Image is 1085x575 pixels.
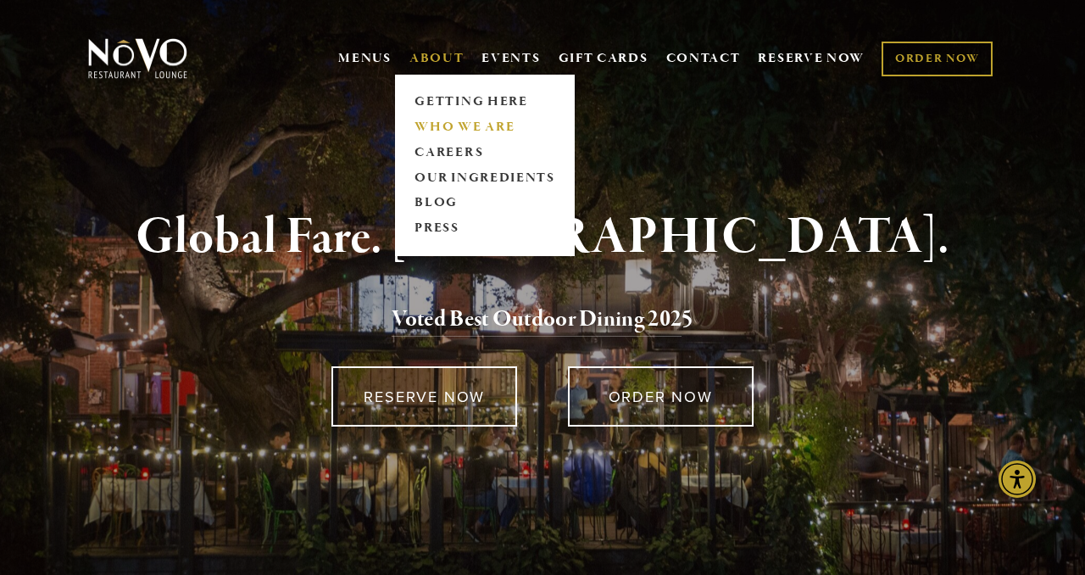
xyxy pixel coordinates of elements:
a: ORDER NOW [568,366,754,427]
a: GIFT CARDS [559,42,648,75]
img: Novo Restaurant &amp; Lounge [85,37,191,80]
a: PRESS [409,216,560,242]
a: EVENTS [481,50,540,67]
a: WHO WE ARE [409,114,560,140]
a: ORDER NOW [882,42,993,76]
a: Voted Best Outdoor Dining 202 [392,304,682,337]
a: MENUS [338,50,392,67]
a: OUR INGREDIENTS [409,165,560,191]
a: ABOUT [409,50,465,67]
a: CONTACT [666,42,741,75]
h2: 5 [113,302,973,338]
a: RESERVE NOW [758,42,865,75]
strong: Global Fare. [GEOGRAPHIC_DATA]. [136,205,949,270]
a: BLOG [409,191,560,216]
a: CAREERS [409,140,560,165]
div: Accessibility Menu [999,461,1036,498]
a: RESERVE NOW [331,366,517,427]
a: GETTING HERE [409,89,560,114]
